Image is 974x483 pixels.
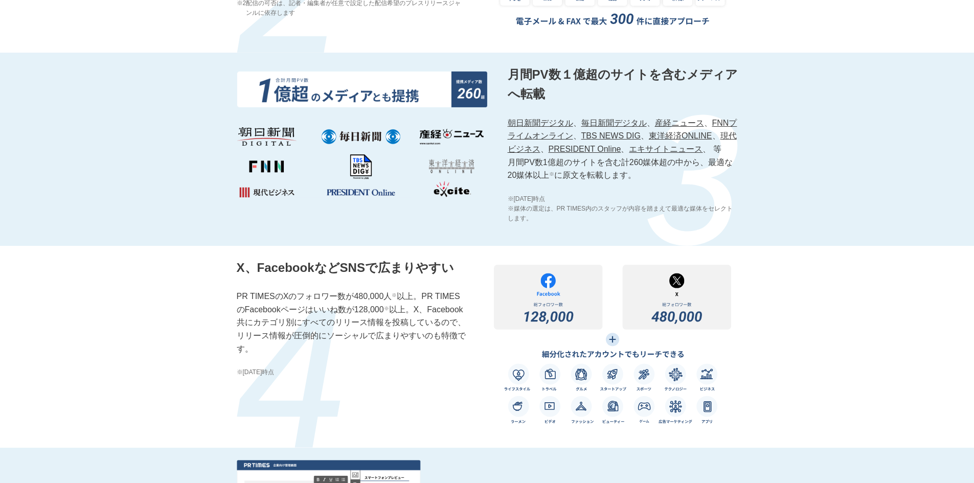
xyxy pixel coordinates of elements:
[237,258,467,278] p: X、FacebookなどSNSで広まりやすい
[629,145,703,153] a: エキサイトニュース
[237,290,467,355] p: PR TIMESのXのフォロワー数が480,000人 以上。PR TIMESのFacebookページはいいね数が128,000 以上。X、Facebook共にカテゴリ別にすべてのリリース情報を投...
[487,258,738,435] img: PR TIMESのTwitterのフォロワー数が460,000人※以上。
[508,204,738,223] span: ※媒体の選定は、PR TIMES内のスタッフが内容を踏まえて最適な媒体をセレクトします。
[649,131,712,140] a: 東洋経済ONLINE
[647,114,738,246] img: 3
[581,131,641,140] a: TBS NEWS DIG
[392,292,397,298] span: ※
[508,65,738,104] p: 月間PV数１億超のサイトを含むメディアへ転載
[655,119,704,127] a: 産経ニュース
[237,71,487,198] img: 合計月間PV数 1億超のメディアとも提携
[508,119,573,127] a: 朝日新聞デジタル
[508,117,738,182] p: 、 、 、 、 、 、 、 、 、 等 月間PV数1億超のサイトを含む計260媒体超の中から、最適な20媒体以上 に原文を転載します。
[237,310,341,448] img: 4
[508,131,737,153] a: 現代ビジネス
[237,367,467,377] span: ※[DATE]時点
[384,306,389,311] span: ※
[549,145,621,153] a: PRESIDENT Online
[549,171,554,177] span: ※
[581,119,647,127] a: 毎日新聞デジタル
[508,194,738,204] span: ※[DATE]時点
